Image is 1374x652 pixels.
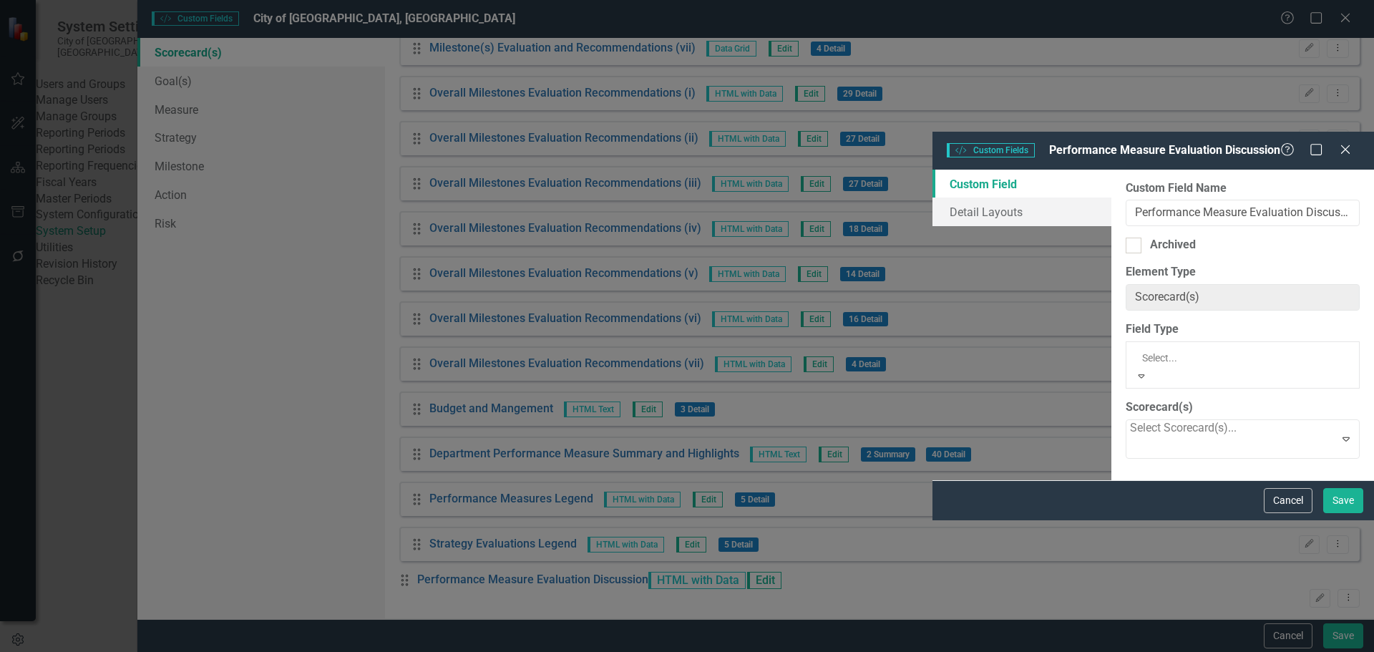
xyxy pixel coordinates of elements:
span: Performance Measure Evaluation Discussion [1049,143,1280,157]
div: Select Scorecard(s)... [1130,420,1237,437]
button: Cancel [1264,488,1312,513]
span: Custom Fields [947,143,1034,157]
label: Custom Field Name [1126,180,1360,197]
label: Field Type [1126,321,1360,338]
a: Detail Layouts [932,198,1111,226]
div: Archived [1150,237,1196,253]
button: Save [1323,488,1363,513]
label: Scorecard(s) [1126,399,1360,416]
a: Custom Field [932,170,1111,198]
input: Custom Field Name [1126,200,1360,226]
label: Element Type [1126,264,1360,281]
